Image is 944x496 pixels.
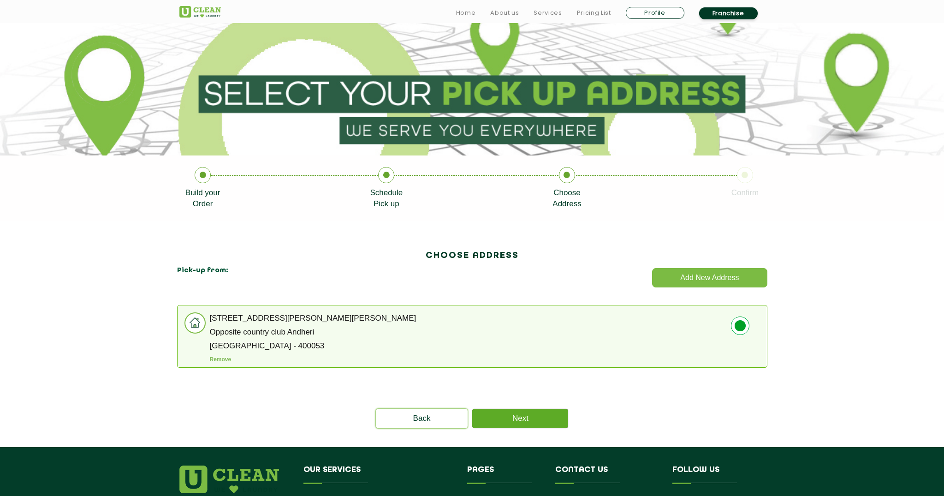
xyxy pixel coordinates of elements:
[467,466,541,483] h4: Pages
[210,315,767,322] p: [STREET_ADDRESS][PERSON_NAME][PERSON_NAME]
[376,409,468,428] a: Back
[185,187,220,209] p: Build your Order
[577,7,611,18] a: Pricing List
[731,187,759,198] p: Confirm
[490,7,519,18] a: About us
[699,7,758,19] a: Franchise
[210,356,232,363] button: Remove
[652,268,767,287] button: Add New Address
[210,342,767,349] p: [GEOGRAPHIC_DATA] - 400053
[179,466,279,493] img: logo.png
[626,7,684,19] a: Profile
[210,329,767,335] p: Opposite country club Andheri
[303,466,454,483] h4: Our Services
[672,466,754,483] h4: Follow us
[456,7,476,18] a: Home
[179,6,221,18] img: UClean Laundry and Dry Cleaning
[370,187,403,209] p: Schedule Pick up
[552,187,581,209] p: Choose Address
[185,313,205,333] img: home_icon.png
[472,409,568,428] a: Next
[426,245,519,267] h2: CHOOSE ADDRESS
[534,7,562,18] a: Services
[555,466,659,483] h4: Contact us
